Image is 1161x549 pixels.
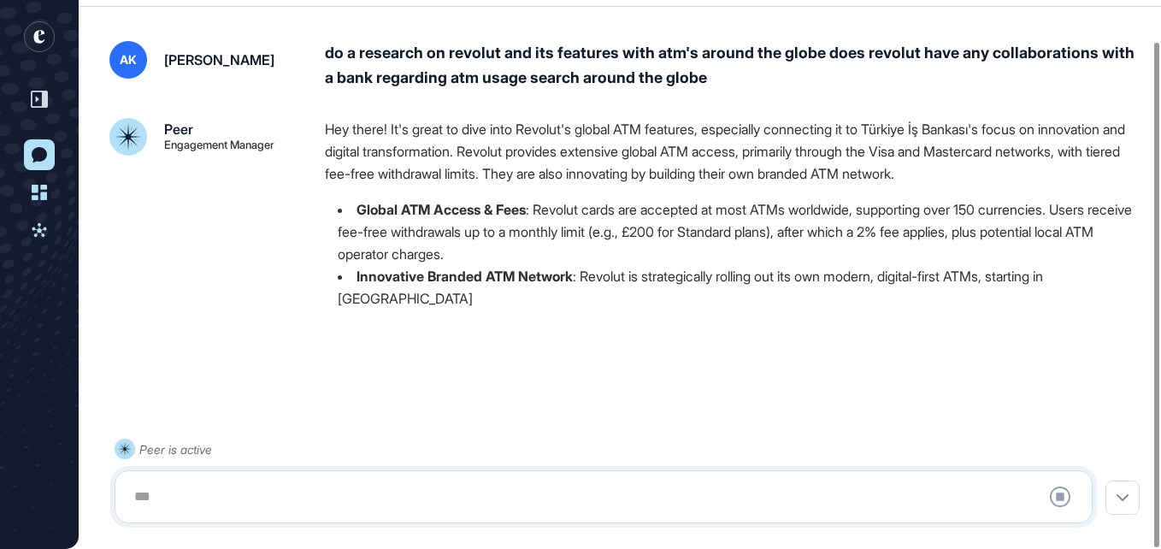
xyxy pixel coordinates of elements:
p: Hey there! It's great to dive into Revolut's global ATM features, especially connecting it to Tür... [325,118,1144,185]
li: : Revolut cards are accepted at most ATMs worldwide, supporting over 150 currencies. Users receiv... [325,198,1144,265]
span: AK [120,53,137,67]
strong: Innovative Branded ATM Network [357,268,573,285]
div: Peer [164,122,193,136]
strong: Global ATM Access & Fees [357,201,526,218]
div: [PERSON_NAME] [164,53,274,67]
li: : Revolut is strategically rolling out its own modern, digital-first ATMs, starting in [GEOGRAPHI... [325,265,1144,310]
div: entrapeer-logo [24,21,55,52]
div: Engagement Manager [164,139,274,151]
div: do a research on revolut and its features with atm's around the globe does revolut have any colla... [325,41,1144,91]
div: Peer is active [139,439,212,460]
